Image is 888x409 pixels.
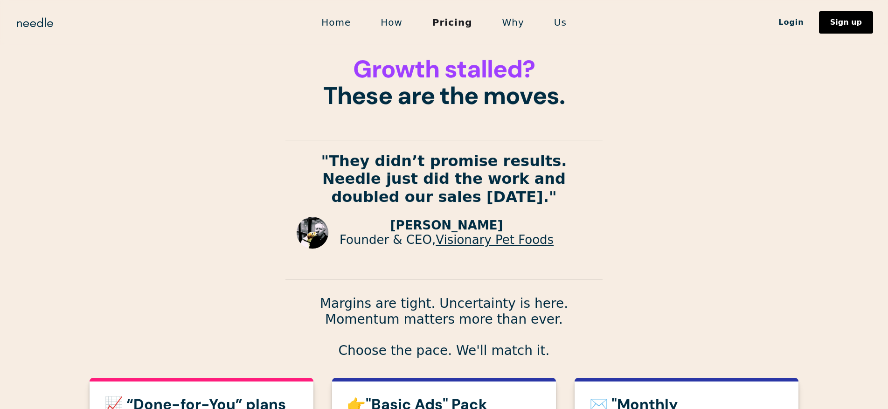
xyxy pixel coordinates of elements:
[340,218,554,233] p: [PERSON_NAME]
[306,13,366,32] a: Home
[436,233,554,247] a: Visionary Pet Foods
[417,13,487,32] a: Pricing
[321,152,567,206] strong: "They didn’t promise results. Needle just did the work and doubled our sales [DATE]."
[340,233,554,248] p: Founder & CEO,
[487,13,539,32] a: Why
[353,53,534,85] span: Growth stalled?
[819,11,873,34] a: Sign up
[366,13,417,32] a: How
[539,13,582,32] a: Us
[830,19,862,26] div: Sign up
[763,14,819,30] a: Login
[285,56,603,109] h1: These are the moves.
[285,296,603,358] p: Margins are tight. Uncertainty is here. Momentum matters more than ever. Choose the pace. We'll m...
